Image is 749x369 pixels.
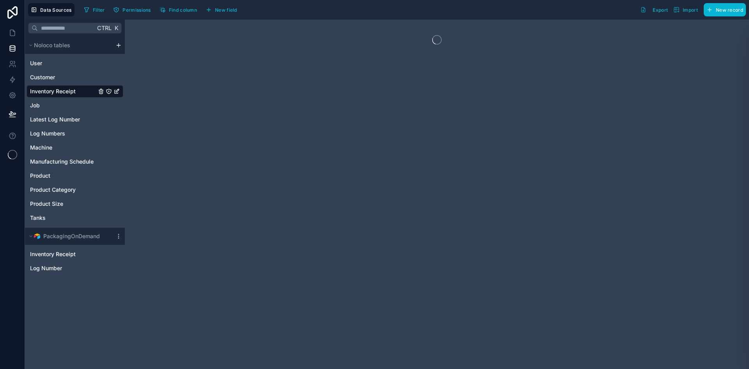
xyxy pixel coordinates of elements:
a: Log Numbers [30,130,96,137]
a: Product [30,172,96,180]
span: New record [716,7,743,13]
div: Customer [27,71,123,84]
span: Inventory Receipt [30,250,76,258]
div: Inventory Receipt [27,85,123,98]
button: Export [637,3,671,16]
span: Noloco tables [34,41,70,49]
span: Log Numbers [30,130,65,137]
a: User [30,59,96,67]
button: Airtable LogoPackagingOnDemand [27,231,112,242]
a: Job [30,102,96,109]
span: Export [653,7,668,13]
span: Log Number [30,264,62,272]
button: Import [671,3,701,16]
span: PackagingOnDemand [43,232,100,240]
span: Product Size [30,200,63,208]
span: Job [30,102,40,109]
button: Data Sources [28,3,75,16]
span: Data Sources [40,7,72,13]
div: Log Numbers [27,127,123,140]
span: Ctrl [96,23,112,33]
div: Latest Log Number [27,113,123,126]
span: Machine [30,144,52,152]
div: Manufacturing Schedule [27,155,123,168]
a: Tanks [30,214,96,222]
span: Latest Log Number [30,116,80,123]
span: Inventory Receipt [30,87,76,95]
div: Product [27,169,123,182]
div: Log Number [27,262,123,275]
button: New field [203,4,240,16]
span: User [30,59,42,67]
div: Tanks [27,212,123,224]
button: New record [704,3,746,16]
a: Log Number [30,264,104,272]
span: K [114,25,119,31]
a: Permissions [110,4,156,16]
button: Noloco tables [27,40,112,51]
span: Manufacturing Schedule [30,158,94,166]
a: Product Size [30,200,96,208]
button: Permissions [110,4,153,16]
a: Inventory Receipt [30,250,104,258]
span: New field [215,7,237,13]
span: Import [683,7,698,13]
span: Filter [93,7,105,13]
div: Product Size [27,198,123,210]
button: Find column [157,4,200,16]
span: Permissions [122,7,151,13]
a: Product Category [30,186,96,194]
img: Airtable Logo [34,233,40,239]
a: Inventory Receipt [30,87,96,95]
a: Customer [30,73,96,81]
a: Machine [30,144,96,152]
div: Inventory Receipt [27,248,123,260]
span: Customer [30,73,55,81]
a: Manufacturing Schedule [30,158,96,166]
a: Latest Log Number [30,116,96,123]
a: New record [701,3,746,16]
div: Job [27,99,123,112]
div: Product Category [27,184,123,196]
button: Filter [81,4,108,16]
span: Tanks [30,214,46,222]
div: User [27,57,123,70]
span: Product Category [30,186,76,194]
div: Machine [27,141,123,154]
span: Find column [169,7,197,13]
span: Product [30,172,50,180]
